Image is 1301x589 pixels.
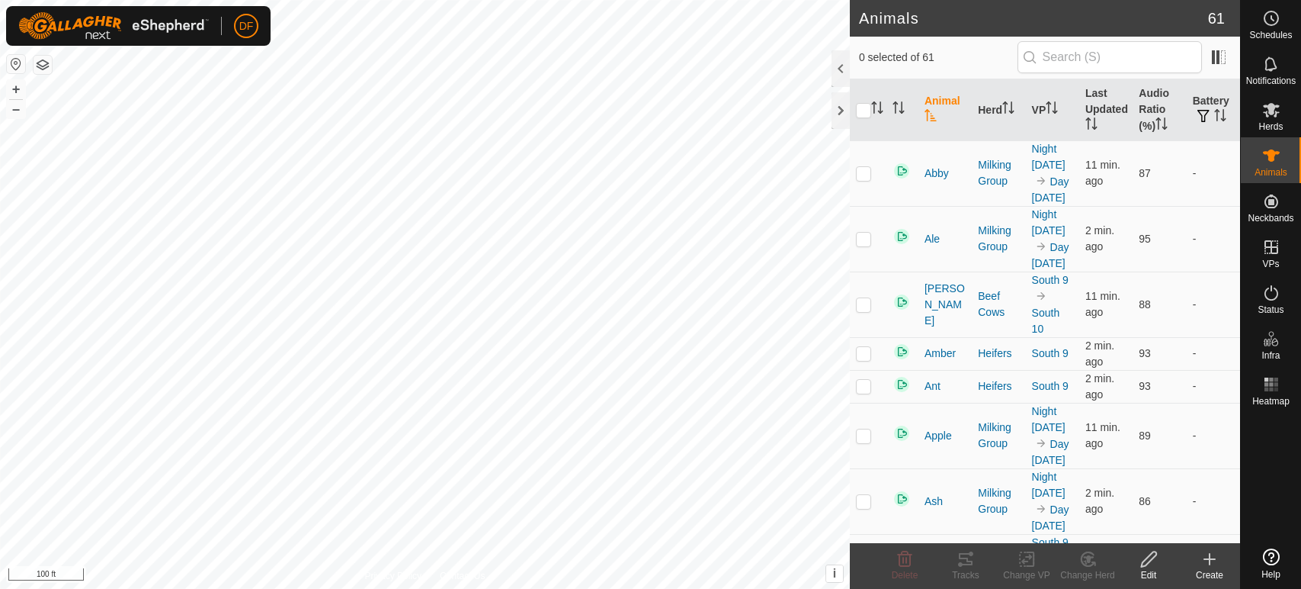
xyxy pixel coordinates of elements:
span: 86 [1139,495,1151,507]
span: i [833,567,836,580]
div: Milking Group [978,485,1019,517]
input: Search (S) [1017,41,1202,73]
span: Oct 5, 2025, 6:22 PM [1085,487,1114,515]
a: Contact Us [440,569,485,583]
p-sorticon: Activate to sort [892,104,905,116]
span: Amber [924,346,956,362]
div: Heifers [978,346,1019,362]
a: Night [DATE] [1032,143,1065,171]
h2: Animals [859,9,1208,27]
img: returning on [892,293,911,311]
img: returning on [892,375,911,394]
img: to [1035,437,1047,449]
td: - [1187,272,1240,337]
a: South 9 [1032,536,1069,549]
span: 95 [1139,233,1151,245]
span: 89 [1139,430,1151,442]
span: Animals [1255,168,1287,177]
th: Battery [1187,79,1240,141]
div: Beef Cows [978,288,1019,320]
th: Herd [972,79,1025,141]
span: Infra [1261,351,1280,360]
span: 93 [1139,347,1151,359]
a: Day [DATE] [1032,175,1069,204]
div: Milking Group [978,223,1019,255]
span: 0 selected of 61 [859,50,1017,66]
button: Reset Map [7,55,25,73]
img: returning on [892,162,911,180]
button: – [7,100,25,118]
a: Night [DATE] [1032,208,1065,237]
th: Last Updated [1079,79,1133,141]
span: 61 [1208,7,1225,30]
th: Audio Ratio (%) [1133,79,1186,141]
td: - [1187,403,1240,468]
a: South 9 [1032,347,1069,359]
th: Animal [918,79,972,141]
a: South 9 [1032,274,1069,286]
span: Neckbands [1248,214,1293,223]
span: Abby [924,166,949,182]
span: Apple [924,428,952,444]
span: Ash [924,494,943,510]
img: returning on [892,227,911,246]
span: [PERSON_NAME] [924,281,966,329]
span: Oct 5, 2025, 6:22 PM [1085,372,1114,401]
td: - [1187,337,1240,370]
span: VPs [1262,259,1279,269]
span: 87 [1139,167,1151,179]
p-sorticon: Activate to sort [1002,104,1014,116]
span: Oct 5, 2025, 6:13 PM [1085,290,1120,318]
a: Night [DATE] [1032,471,1065,499]
span: 88 [1139,298,1151,311]
p-sorticon: Activate to sort [1085,120,1098,132]
a: Help [1241,542,1301,585]
span: Status [1258,305,1283,314]
span: Oct 5, 2025, 6:13 PM [1085,159,1120,187]
th: VP [1026,79,1079,141]
a: Day [DATE] [1032,504,1069,532]
a: Privacy Policy [364,569,421,583]
span: Help [1261,570,1280,579]
span: 93 [1139,380,1151,392]
span: Oct 5, 2025, 6:13 PM [1085,421,1120,449]
a: South 10 [1032,307,1060,335]
img: to [1035,175,1047,187]
td: - [1187,468,1240,534]
td: - [1187,206,1240,272]
p-sorticon: Activate to sort [1046,104,1058,116]
td: - [1187,140,1240,206]
img: to [1035,240,1047,253]
img: returning on [892,424,911,443]
span: Heatmap [1252,397,1290,406]
img: to [1035,503,1047,515]
div: Change Herd [1057,568,1118,582]
span: Ale [924,231,940,247]
a: South 9 [1032,380,1069,392]
span: Delete [892,570,918,581]
p-sorticon: Activate to sort [1155,120,1168,132]
span: Notifications [1246,76,1296,85]
button: i [826,565,843,582]
p-sorticon: Activate to sort [1214,111,1226,124]
div: Milking Group [978,420,1019,452]
span: Oct 5, 2025, 6:23 PM [1085,224,1114,253]
div: Create [1179,568,1240,582]
a: Day [DATE] [1032,241,1069,269]
div: Heifers [978,378,1019,394]
button: + [7,80,25,98]
td: - [1187,370,1240,403]
img: returning on [892,343,911,361]
span: Herds [1258,122,1283,131]
div: Edit [1118,568,1179,582]
button: Map Layers [34,56,52,74]
span: DF [239,18,254,34]
span: Oct 5, 2025, 6:22 PM [1085,340,1114,368]
img: returning on [892,490,911,508]
a: Day [DATE] [1032,438,1069,466]
div: Milking Group [978,157,1019,189]
img: Gallagher Logo [18,12,209,40]
div: Tracks [935,568,996,582]
div: Change VP [996,568,1057,582]
span: Schedules [1249,31,1292,40]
